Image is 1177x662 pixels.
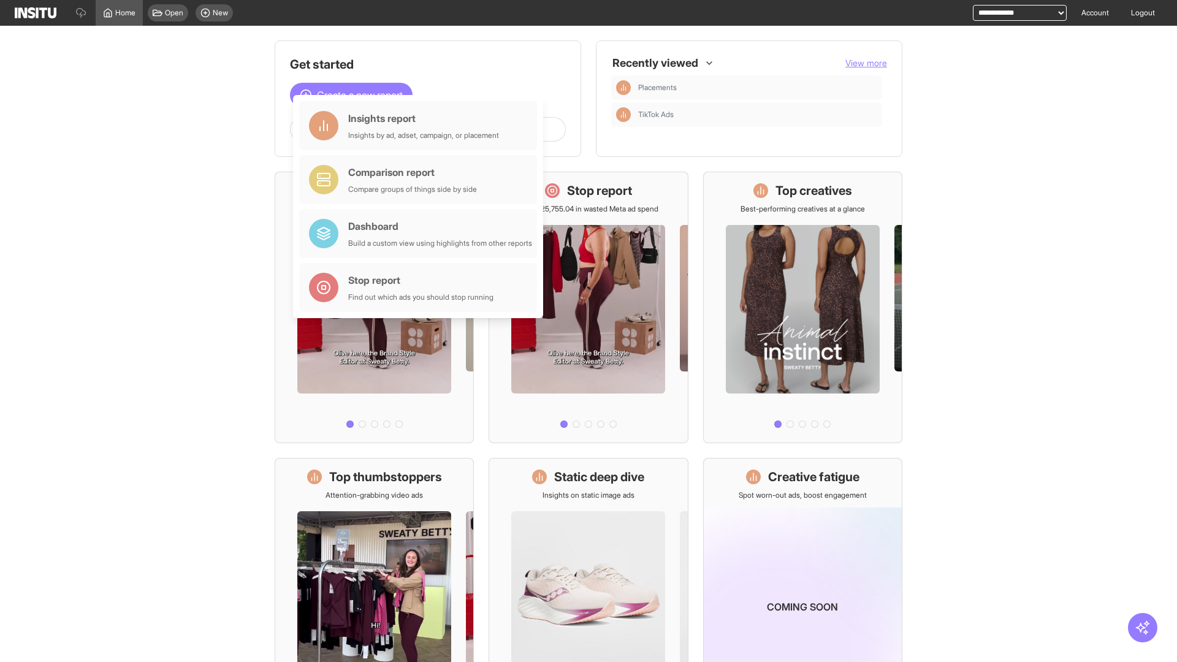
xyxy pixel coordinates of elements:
h1: Top thumbstoppers [329,468,442,485]
button: View more [845,57,887,69]
h1: Get started [290,56,566,73]
span: View more [845,58,887,68]
div: Insights by ad, adset, campaign, or placement [348,131,499,140]
div: Insights [616,80,631,95]
span: TikTok Ads [638,110,877,120]
p: Save £25,755.04 in wasted Meta ad spend [519,204,658,214]
div: Insights report [348,111,499,126]
div: Stop report [348,273,493,287]
div: Insights [616,107,631,122]
a: What's live nowSee all active ads instantly [275,172,474,443]
h1: Stop report [567,182,632,199]
p: Attention-grabbing video ads [326,490,423,500]
span: Home [115,8,135,18]
button: Create a new report [290,83,413,107]
img: Logo [15,7,56,18]
span: Create a new report [317,88,403,102]
div: Comparison report [348,165,477,180]
a: Top creativesBest-performing creatives at a glance [703,172,902,443]
p: Best-performing creatives at a glance [741,204,865,214]
a: Stop reportSave £25,755.04 in wasted Meta ad spend [489,172,688,443]
div: Compare groups of things side by side [348,185,477,194]
span: Placements [638,83,877,93]
span: Open [165,8,183,18]
div: Find out which ads you should stop running [348,292,493,302]
span: New [213,8,228,18]
h1: Top creatives [775,182,852,199]
div: Build a custom view using highlights from other reports [348,238,532,248]
h1: Static deep dive [554,468,644,485]
span: Placements [638,83,677,93]
span: TikTok Ads [638,110,674,120]
div: Dashboard [348,219,532,234]
p: Insights on static image ads [543,490,634,500]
